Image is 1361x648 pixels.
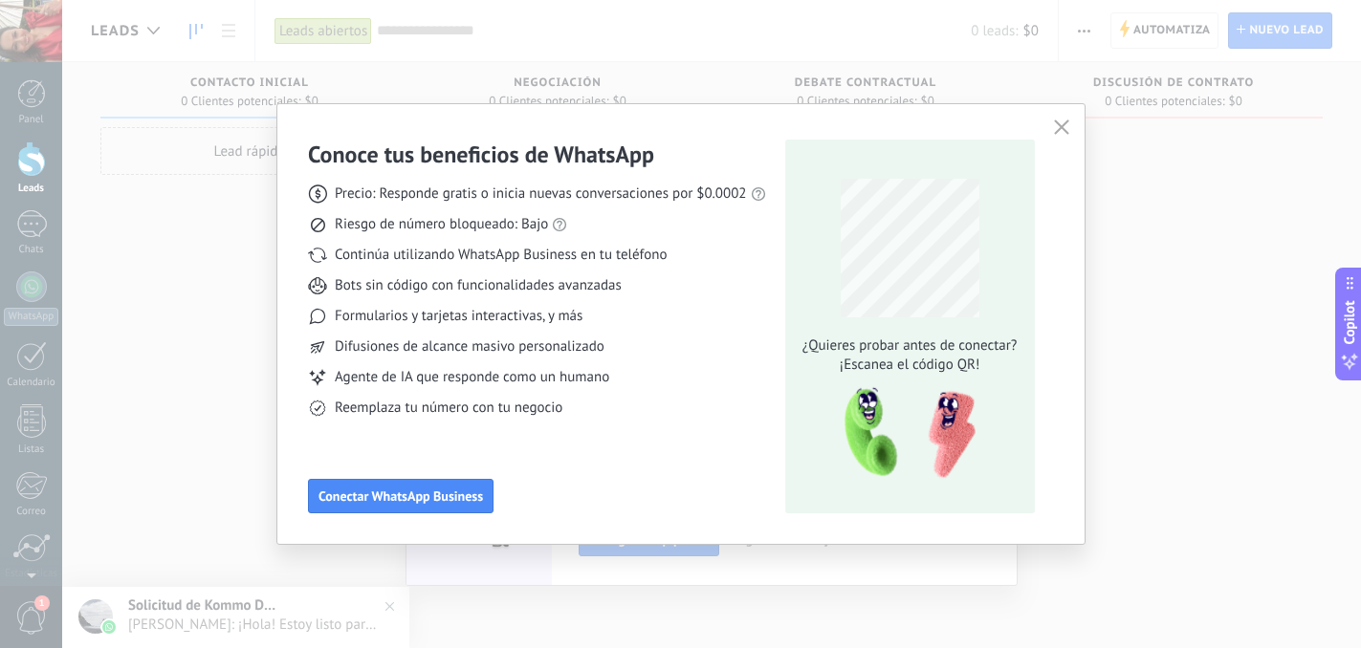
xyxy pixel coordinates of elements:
[797,336,1022,356] span: ¿Quieres probar antes de conectar?
[335,337,604,356] span: Difusiones de alcance masivo personalizado
[308,479,494,513] button: Conectar WhatsApp Business
[335,184,747,204] span: Precio: Responde gratis o inicia nuevas conversaciones por $0.0002
[335,368,609,387] span: Agente de IA que responde como un humano
[318,489,483,503] span: Conectar WhatsApp Business
[828,382,979,485] img: qr-pic-1x.png
[308,140,654,169] h3: Conoce tus beneficios de WhatsApp
[335,215,548,234] span: Riesgo de número bloqueado: Bajo
[1340,301,1359,345] span: Copilot
[335,399,562,418] span: Reemplaza tu número con tu negocio
[335,276,622,295] span: Bots sin código con funcionalidades avanzadas
[797,356,1022,375] span: ¡Escanea el código QR!
[335,307,582,326] span: Formularios y tarjetas interactivas, y más
[335,246,667,265] span: Continúa utilizando WhatsApp Business en tu teléfono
